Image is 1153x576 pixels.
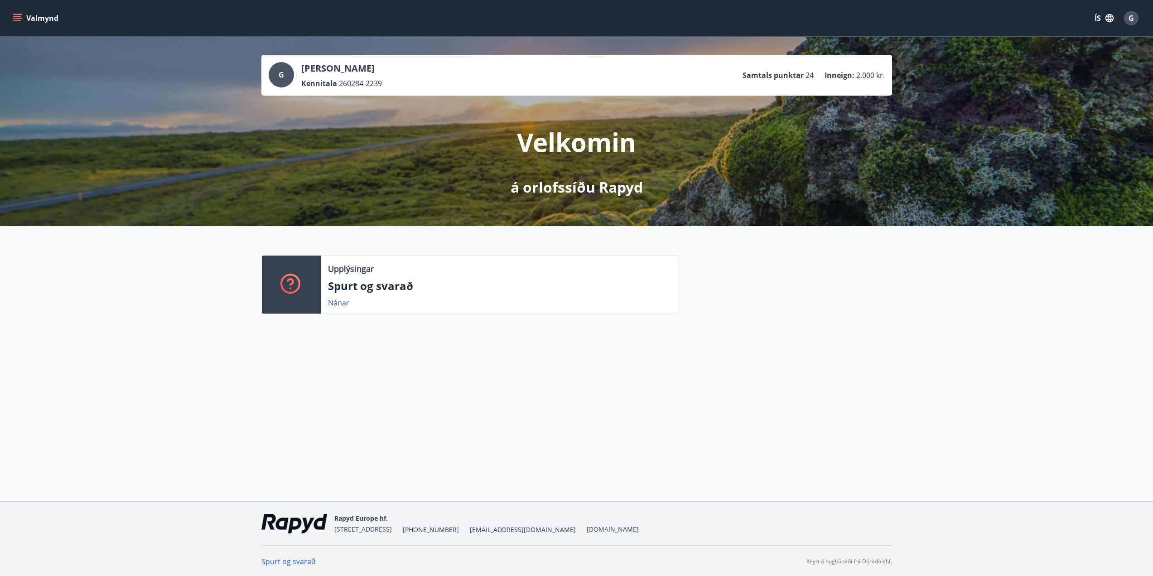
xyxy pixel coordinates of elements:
img: ekj9gaOU4bjvQReEWNZ0zEMsCR0tgSDGv48UY51k.png [261,514,327,533]
button: ÍS [1090,10,1119,26]
span: 24 [806,70,814,80]
a: Spurt og svarað [261,557,316,566]
span: G [279,70,284,80]
span: Rapyd Europe hf. [334,514,388,523]
p: [PERSON_NAME] [301,62,382,75]
p: Upplýsingar [328,263,374,275]
span: [PHONE_NUMBER] [403,525,459,534]
p: Velkomin [517,125,636,159]
button: menu [11,10,62,26]
p: Kennitala [301,78,337,88]
p: á orlofssíðu Rapyd [511,177,643,197]
a: [DOMAIN_NAME] [587,525,639,533]
button: G [1120,7,1142,29]
span: 2.000 kr. [856,70,885,80]
p: Keyrt á hugbúnaði frá Dorado ehf. [806,557,892,566]
span: [EMAIL_ADDRESS][DOMAIN_NAME] [470,525,576,534]
p: Inneign : [825,70,854,80]
p: Samtals punktar [743,70,804,80]
span: [STREET_ADDRESS] [334,525,392,533]
span: G [1129,13,1134,23]
p: Spurt og svarað [328,278,671,294]
a: Nánar [328,298,349,308]
span: 260284-2239 [339,78,382,88]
